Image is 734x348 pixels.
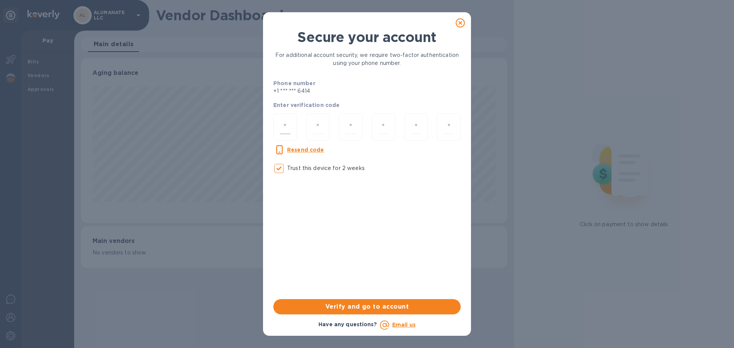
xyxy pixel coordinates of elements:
a: Email us [392,322,416,328]
u: Resend code [287,147,324,153]
p: Trust this device for 2 weeks [287,164,365,172]
b: Have any questions? [318,321,377,327]
b: Phone number [273,80,315,86]
p: Enter verification code [273,101,461,109]
span: Verify and go to account [279,302,455,311]
h1: Secure your account [273,29,461,45]
button: Verify and go to account [273,299,461,314]
p: For additional account security, we require two-factor authentication using your phone number. [273,51,461,67]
